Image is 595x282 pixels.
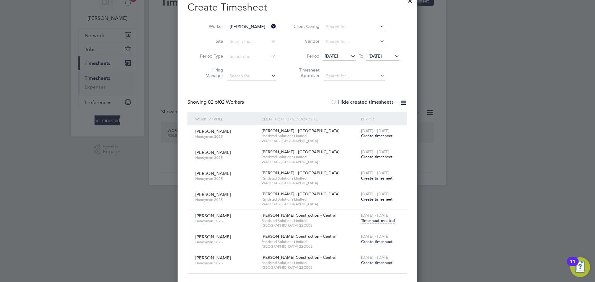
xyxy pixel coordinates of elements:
[195,213,231,219] span: [PERSON_NAME]
[195,134,257,139] span: Handyman 2025
[208,99,219,105] span: 02 of
[361,133,393,138] span: Create timesheet
[368,53,382,59] span: [DATE]
[227,72,276,80] input: Search for...
[195,219,257,223] span: Handyman 2025
[262,180,358,185] span: W461160 - [GEOGRAPHIC_DATA]
[361,154,393,159] span: Create timesheet
[195,128,231,134] span: [PERSON_NAME]
[195,240,257,245] span: Handyman 2025
[195,192,231,197] span: [PERSON_NAME]
[324,23,385,31] input: Search for...
[262,202,358,206] span: W461160 - [GEOGRAPHIC_DATA]
[195,53,223,59] label: Period Type
[262,170,340,176] span: [PERSON_NAME] - [GEOGRAPHIC_DATA]
[262,138,358,143] span: W461160 - [GEOGRAPHIC_DATA]
[187,99,245,106] div: Showing
[292,53,320,59] label: Period
[361,255,390,260] span: [DATE] - [DATE]
[262,255,336,260] span: [PERSON_NAME] Construction - Central
[195,234,231,240] span: [PERSON_NAME]
[194,112,260,126] div: Worker / Role
[292,38,320,44] label: Vendor
[331,99,394,105] label: Hide created timesheets
[227,52,276,61] input: Select one
[361,191,390,197] span: [DATE] - [DATE]
[361,170,390,176] span: [DATE] - [DATE]
[262,260,358,265] span: Randstad Solutions Limited
[195,67,223,78] label: Hiring Manager
[262,176,358,181] span: Randstad Solutions Limited
[187,1,407,14] h2: Create Timesheet
[292,67,320,78] label: Timesheet Approver
[361,260,393,265] span: Create timesheet
[262,197,358,202] span: Randstad Solutions Limited
[262,149,340,154] span: [PERSON_NAME] - [GEOGRAPHIC_DATA]
[570,257,590,277] button: Open Resource Center, 11 new notifications
[361,213,390,218] span: [DATE] - [DATE]
[262,218,358,223] span: Randstad Solutions Limited
[195,261,257,266] span: Handyman 2025
[262,239,358,244] span: Randstad Solutions Limited
[262,128,340,133] span: [PERSON_NAME] - [GEOGRAPHIC_DATA]
[195,171,231,176] span: [PERSON_NAME]
[361,218,395,223] span: Timesheet created
[262,133,358,138] span: Randstad Solutions Limited
[195,176,257,181] span: Handyman 2025
[260,112,359,126] div: Client Config / Vendor / Site
[262,159,358,164] span: W461160 - [GEOGRAPHIC_DATA]
[359,112,401,126] div: Period
[208,99,244,105] span: 02 Workers
[262,213,336,218] span: [PERSON_NAME] Construction - Central
[262,154,358,159] span: Randstad Solutions Limited
[324,72,385,80] input: Search for...
[325,53,338,59] span: [DATE]
[195,255,231,261] span: [PERSON_NAME]
[195,150,231,155] span: [PERSON_NAME]
[570,262,575,270] div: 11
[361,176,393,181] span: Create timesheet
[324,37,385,46] input: Search for...
[195,38,223,44] label: Site
[361,234,390,239] span: [DATE] - [DATE]
[262,234,336,239] span: [PERSON_NAME] Construction - Central
[292,24,320,29] label: Client Config
[262,223,358,228] span: [GEOGRAPHIC_DATA] 22CC02
[195,197,257,202] span: Handyman 2025
[195,155,257,160] span: Handyman 2025
[361,128,390,133] span: [DATE] - [DATE]
[227,37,276,46] input: Search for...
[361,197,393,202] span: Create timesheet
[357,52,365,60] span: To
[262,244,358,249] span: [GEOGRAPHIC_DATA] 22CC02
[262,265,358,270] span: [GEOGRAPHIC_DATA] 22CC02
[227,23,276,31] input: Search for...
[361,149,390,154] span: [DATE] - [DATE]
[195,24,223,29] label: Worker
[262,191,340,197] span: [PERSON_NAME] - [GEOGRAPHIC_DATA]
[361,239,393,244] span: Create timesheet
